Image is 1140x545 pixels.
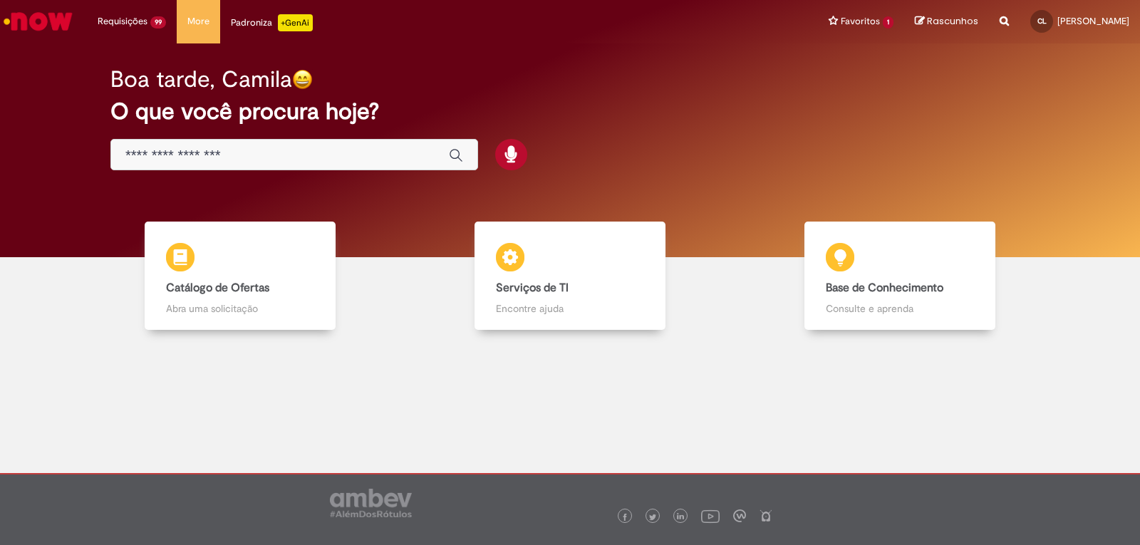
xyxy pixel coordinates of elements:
[330,489,412,517] img: logo_footer_ambev_rotulo_gray.png
[1,7,75,36] img: ServiceNow
[98,14,147,28] span: Requisições
[75,222,405,331] a: Catálogo de Ofertas Abra uma solicitação
[621,514,628,521] img: logo_footer_facebook.png
[110,99,1030,124] h2: O que você procura hoje?
[760,509,772,522] img: logo_footer_naosei.png
[915,15,978,28] a: Rascunhos
[278,14,313,31] p: +GenAi
[1057,15,1129,27] span: [PERSON_NAME]
[826,301,974,316] p: Consulte e aprenda
[187,14,209,28] span: More
[883,16,893,28] span: 1
[677,513,684,521] img: logo_footer_linkedin.png
[826,281,943,295] b: Base de Conhecimento
[927,14,978,28] span: Rascunhos
[841,14,880,28] span: Favoritos
[166,281,269,295] b: Catálogo de Ofertas
[735,222,1065,331] a: Base de Conhecimento Consulte e aprenda
[701,507,720,525] img: logo_footer_youtube.png
[150,16,166,28] span: 99
[496,281,569,295] b: Serviços de TI
[733,509,746,522] img: logo_footer_workplace.png
[166,301,314,316] p: Abra uma solicitação
[1037,16,1047,26] span: CL
[110,67,292,92] h2: Boa tarde, Camila
[649,514,656,521] img: logo_footer_twitter.png
[292,69,313,90] img: happy-face.png
[496,301,644,316] p: Encontre ajuda
[231,14,313,31] div: Padroniza
[405,222,735,331] a: Serviços de TI Encontre ajuda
